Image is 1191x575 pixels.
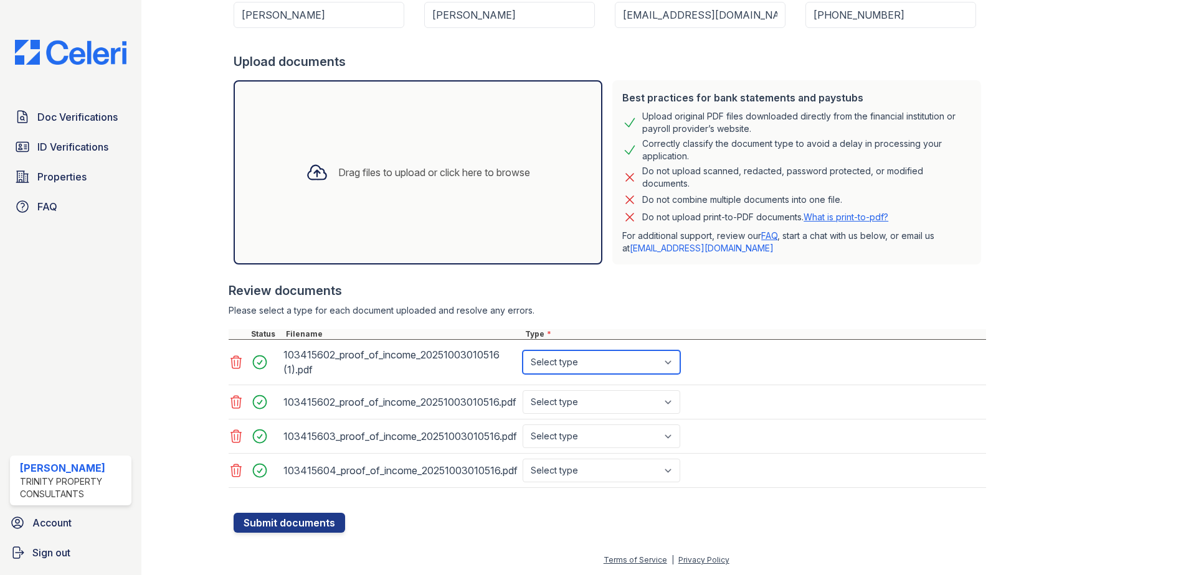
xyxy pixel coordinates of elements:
div: Do not combine multiple documents into one file. [642,192,842,207]
button: Submit documents [234,513,345,533]
a: Privacy Policy [678,555,729,564]
span: FAQ [37,199,57,214]
div: Correctly classify the document type to avoid a delay in processing your application. [642,138,971,162]
div: 103415603_proof_of_income_20251003010516.pdf [283,426,518,446]
span: ID Verifications [37,139,108,154]
div: Upload original PDF files downloaded directly from the financial institution or payroll provider’... [642,110,971,135]
span: Doc Verifications [37,110,118,124]
span: Properties [37,169,87,184]
a: Terms of Service [604,555,667,564]
div: Best practices for bank statements and paystubs [622,90,971,105]
p: For additional support, review our , start a chat with us below, or email us at [622,230,971,255]
div: | [671,555,674,564]
a: What is print-to-pdf? [804,212,888,222]
div: Upload documents [234,53,986,70]
a: FAQ [10,194,131,219]
a: ID Verifications [10,134,131,159]
a: [EMAIL_ADDRESS][DOMAIN_NAME] [630,243,774,253]
div: Drag files to upload or click here to browse [338,165,530,180]
span: Account [32,515,72,530]
div: Type [523,329,986,339]
div: Please select a type for each document uploaded and resolve any errors. [229,304,986,317]
a: Sign out [5,540,136,565]
div: [PERSON_NAME] [20,460,126,475]
div: 103415602_proof_of_income_20251003010516.pdf [283,392,518,412]
img: CE_Logo_Blue-a8612792a0a2168367f1c8372b55b34899dd931a85d93a1a3d3e32e68fde9ad4.png [5,40,136,65]
a: Account [5,510,136,535]
div: Filename [283,329,523,339]
div: Review documents [229,282,986,299]
a: FAQ [761,230,777,241]
span: Sign out [32,545,70,560]
div: Trinity Property Consultants [20,475,126,500]
div: 103415602_proof_of_income_20251003010516 (1).pdf [283,345,518,380]
div: Do not upload scanned, redacted, password protected, or modified documents. [642,165,971,190]
div: Status [249,329,283,339]
a: Properties [10,164,131,189]
p: Do not upload print-to-PDF documents. [642,211,888,223]
a: Doc Verifications [10,105,131,129]
div: 103415604_proof_of_income_20251003010516.pdf [283,460,518,480]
